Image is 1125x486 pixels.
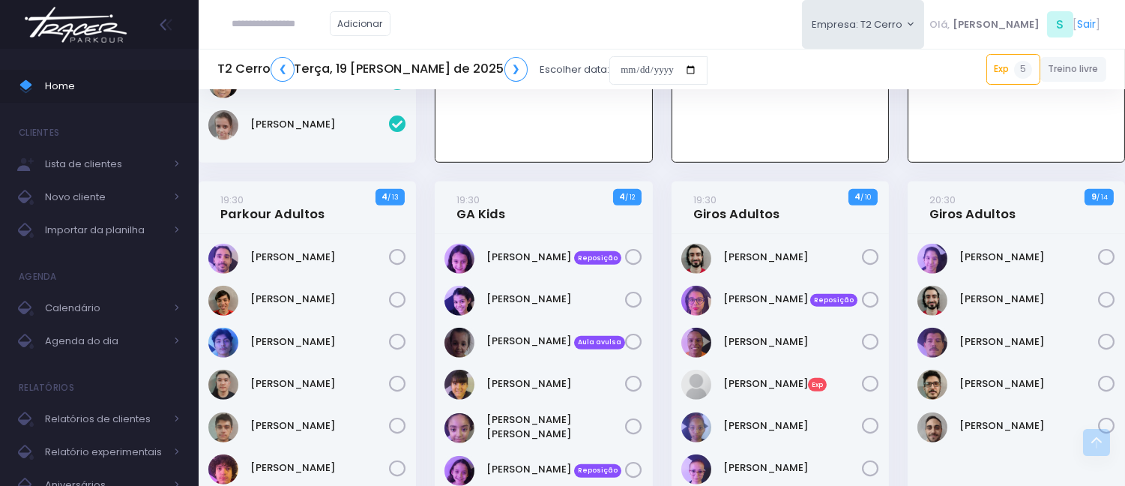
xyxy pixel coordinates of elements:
small: / 10 [860,193,871,202]
strong: 4 [381,190,387,202]
strong: 4 [619,190,625,202]
img: Vanessa da Silva Chaves [681,454,711,484]
img: Rafaela carvalho nunes [208,110,238,140]
a: [PERSON_NAME] [250,250,389,265]
span: Agenda do dia [45,331,165,351]
small: / 14 [1097,193,1108,202]
a: ❮ [271,57,295,82]
a: [PERSON_NAME] [250,117,389,132]
img: Maria Clara Grota [444,413,474,443]
img: Bruno Milan Perfetto [917,286,947,316]
img: Bruna Quirino Sanches [444,244,474,274]
span: Reposição [574,464,622,478]
small: 19:30 [220,193,244,207]
span: [PERSON_NAME] [953,17,1040,32]
img: Erik Huanca [208,328,238,358]
img: Kleber Barbosa dos Santos Reis [681,328,711,358]
a: 20:30Giros Adultos [929,192,1016,222]
a: Adicionar [330,11,391,36]
h4: Agenda [19,262,57,292]
a: [PERSON_NAME] Reposição [723,292,862,307]
a: [PERSON_NAME] [487,292,626,307]
span: Olá, [930,17,950,32]
a: [PERSON_NAME] [PERSON_NAME] [487,412,626,442]
h4: Clientes [19,118,59,148]
img: Maria Vitoria Vieira Dias [681,370,711,400]
span: Reposição [574,251,622,265]
span: 5 [1014,61,1032,79]
img: Gabriella Gomes de Melo [681,286,711,316]
strong: 9 [1091,190,1097,202]
span: Novo cliente [45,187,165,207]
a: [PERSON_NAME] [250,460,389,475]
img: Eduardo Ribeiro Castro [208,286,238,316]
small: / 13 [387,193,399,202]
span: Relatórios de clientes [45,409,165,429]
a: [PERSON_NAME] Reposição [487,250,626,265]
img: Victor Valente [917,412,947,442]
a: Treino livre [1040,57,1107,82]
a: Exp5 [986,54,1040,84]
span: Home [45,76,180,96]
span: S [1047,11,1073,37]
img: Lídia Vicentini [444,328,474,358]
img: Rafael Amaral [917,370,947,400]
img: Mariana Quirino Sanches [444,456,474,486]
a: [PERSON_NAME] [959,418,1098,433]
small: 19:30 [457,193,480,207]
span: Relatório experimentais [45,442,165,462]
a: ❯ [504,57,528,82]
a: [PERSON_NAME] [250,292,389,307]
div: [ ] [924,7,1106,41]
span: Lista de clientes [45,154,165,174]
a: [PERSON_NAME] [959,376,1098,391]
a: [PERSON_NAME] [959,334,1098,349]
a: [PERSON_NAME] [723,250,862,265]
img: Rosa Luiza Barbosa Luciano [681,412,711,442]
a: [PERSON_NAME]Exp [723,376,862,391]
small: / 12 [625,193,635,202]
span: Calendário [45,298,165,318]
a: 19:30GA Kids [457,192,506,222]
span: Reposição [810,294,858,307]
a: Sair [1078,16,1097,32]
h5: T2 Cerro Terça, 19 [PERSON_NAME] de 2025 [217,57,528,82]
a: [PERSON_NAME] [723,418,862,433]
a: [PERSON_NAME] [250,376,389,391]
a: [PERSON_NAME] [250,334,389,349]
small: 20:30 [929,193,956,207]
span: Aula avulsa [574,336,626,349]
a: [PERSON_NAME] Aula avulsa [487,334,626,349]
img: Barbara Iamauchi [917,244,947,274]
a: [PERSON_NAME] [250,418,389,433]
a: [PERSON_NAME] [487,376,626,391]
img: Lucas Palomino [208,454,238,484]
strong: 4 [854,190,860,202]
img: Douglas Guerra [917,328,947,358]
span: Exp [808,378,827,391]
a: [PERSON_NAME] [959,292,1098,307]
img: Leonardo Barreto de Oliveira Campos [208,412,238,442]
div: Escolher data: [217,52,708,87]
a: [PERSON_NAME] Reposição [487,462,626,477]
a: [PERSON_NAME] [723,334,862,349]
img: Bruno Milan Perfetto [681,244,711,274]
img: Manuella Brizuela Munhoz [444,370,474,400]
img: Guilherme Sato [208,370,238,400]
span: Importar da planilha [45,220,165,240]
img: Livia Braga de Oliveira [444,286,474,316]
a: 19:30Giros Adultos [693,192,779,222]
a: 19:30Parkour Adultos [220,192,325,222]
img: Arnaldo Barbosa Pinto [208,244,238,274]
h4: Relatórios [19,373,74,403]
small: 19:30 [693,193,717,207]
a: [PERSON_NAME] [959,250,1098,265]
a: [PERSON_NAME] [723,460,862,475]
